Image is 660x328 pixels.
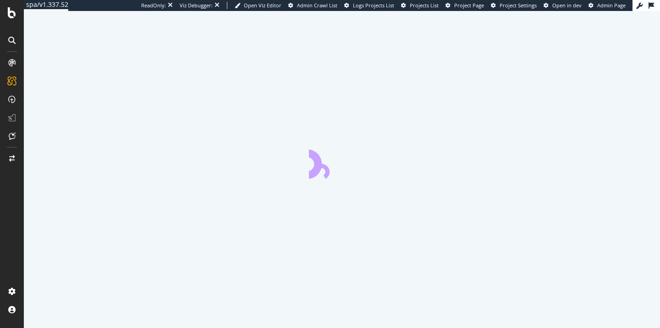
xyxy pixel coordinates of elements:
[597,2,626,9] span: Admin Page
[353,2,394,9] span: Logs Projects List
[180,2,213,9] div: Viz Debugger:
[491,2,537,9] a: Project Settings
[454,2,484,9] span: Project Page
[401,2,439,9] a: Projects List
[544,2,582,9] a: Open in dev
[588,2,626,9] a: Admin Page
[344,2,394,9] a: Logs Projects List
[309,146,375,179] div: animation
[297,2,337,9] span: Admin Crawl List
[445,2,484,9] a: Project Page
[552,2,582,9] span: Open in dev
[288,2,337,9] a: Admin Crawl List
[141,2,166,9] div: ReadOnly:
[235,2,281,9] a: Open Viz Editor
[244,2,281,9] span: Open Viz Editor
[500,2,537,9] span: Project Settings
[410,2,439,9] span: Projects List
